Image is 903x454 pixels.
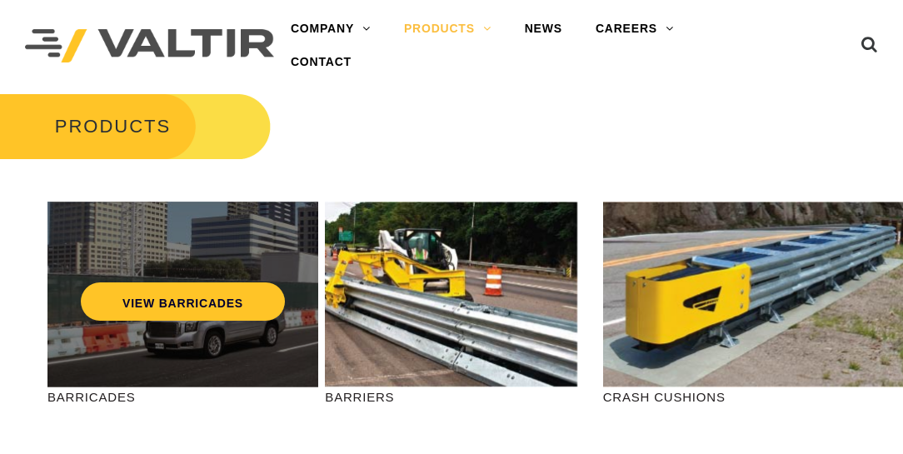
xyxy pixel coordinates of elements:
[603,387,856,407] p: CRASH CUSHIONS
[274,12,387,46] a: COMPANY
[508,12,579,46] a: NEWS
[579,12,691,46] a: CAREERS
[274,46,368,79] a: CONTACT
[387,12,508,46] a: PRODUCTS
[81,282,285,321] a: VIEW BARRICADES
[47,387,300,407] p: BARRICADES
[25,29,274,62] img: Valtir
[325,387,577,407] p: BARRIERS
